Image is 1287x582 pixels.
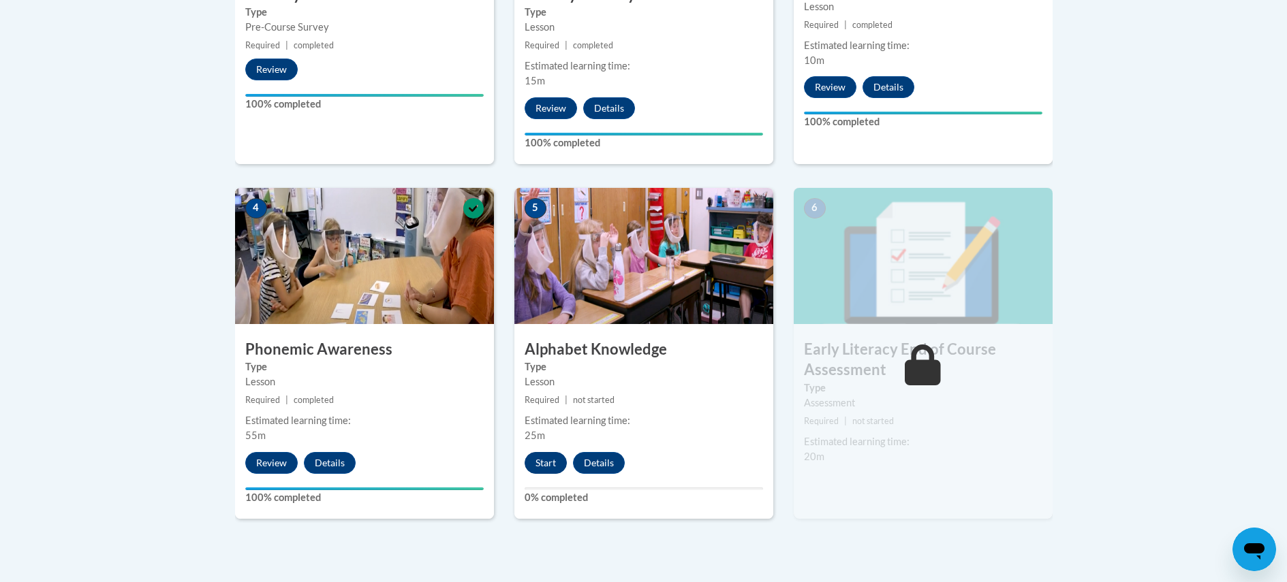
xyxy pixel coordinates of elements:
div: Estimated learning time: [804,38,1042,53]
button: Details [583,97,635,119]
span: Required [245,40,280,50]
div: Estimated learning time: [525,413,763,428]
span: Required [525,40,559,50]
span: 10m [804,54,824,66]
span: Required [245,395,280,405]
h3: Alphabet Knowledge [514,339,773,360]
div: Your progress [245,94,484,97]
label: Type [525,359,763,374]
span: | [565,40,568,50]
span: 20m [804,451,824,462]
button: Review [245,59,298,80]
div: Pre-Course Survey [245,20,484,35]
button: Review [804,76,856,98]
div: Estimated learning time: [525,59,763,74]
button: Details [863,76,914,98]
button: Details [304,452,356,474]
div: Lesson [525,20,763,35]
span: 5 [525,198,546,219]
span: not started [573,395,615,405]
div: Your progress [804,112,1042,114]
div: Estimated learning time: [804,434,1042,449]
button: Details [573,452,625,474]
img: Course Image [235,188,494,324]
label: Type [525,5,763,20]
span: | [565,395,568,405]
span: completed [852,20,893,30]
label: 0% completed [525,490,763,505]
label: Type [245,359,484,374]
span: 6 [804,198,826,219]
img: Course Image [794,188,1053,324]
div: Assessment [804,395,1042,410]
span: Required [525,395,559,405]
span: | [285,395,288,405]
h3: Phonemic Awareness [235,339,494,360]
span: 25m [525,430,545,441]
div: Your progress [245,487,484,490]
button: Start [525,452,567,474]
iframe: Button to launch messaging window [1232,528,1276,571]
span: completed [573,40,613,50]
div: Your progress [525,133,763,135]
button: Review [245,452,298,474]
label: Type [245,5,484,20]
label: 100% completed [525,135,763,150]
span: 15m [525,75,545,86]
label: 100% completed [804,114,1042,129]
button: Review [525,97,577,119]
span: 55m [245,430,266,441]
label: 100% completed [245,490,484,505]
img: Course Image [514,188,773,324]
div: Estimated learning time: [245,413,484,428]
span: 4 [245,198,267,219]
span: Required [804,416,839,426]
span: not started [852,416,894,426]
span: | [844,20,847,30]
label: 100% completed [245,97,484,112]
span: completed [294,40,334,50]
span: | [285,40,288,50]
span: completed [294,395,334,405]
div: Lesson [525,374,763,389]
label: Type [804,381,1042,395]
div: Lesson [245,374,484,389]
h3: Early Literacy End of Course Assessment [794,339,1053,381]
span: Required [804,20,839,30]
span: | [844,416,847,426]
